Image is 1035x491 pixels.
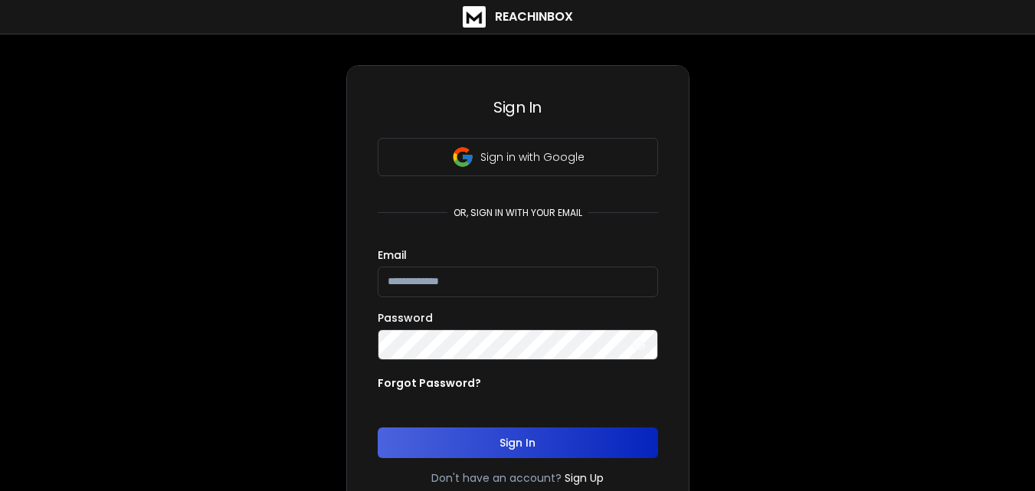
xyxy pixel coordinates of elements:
[378,375,481,391] p: Forgot Password?
[431,470,562,486] p: Don't have an account?
[378,97,658,118] h3: Sign In
[447,207,588,219] p: or, sign in with your email
[463,6,573,28] a: ReachInbox
[378,427,658,458] button: Sign In
[495,8,573,26] h1: ReachInbox
[480,149,585,165] p: Sign in with Google
[378,250,407,260] label: Email
[378,138,658,176] button: Sign in with Google
[565,470,604,486] a: Sign Up
[463,6,486,28] img: logo
[378,313,433,323] label: Password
